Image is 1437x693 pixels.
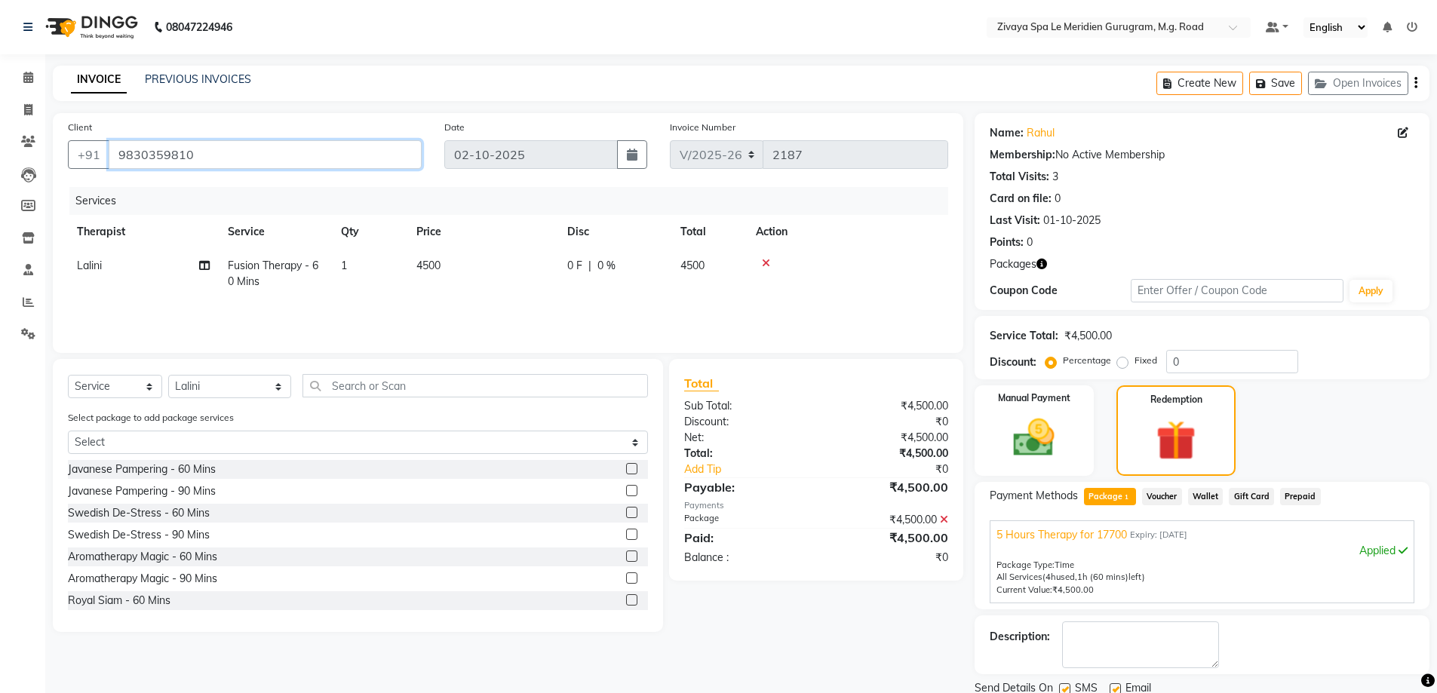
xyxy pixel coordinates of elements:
[1055,560,1074,570] span: Time
[68,461,216,477] div: Javanese Pampering - 60 Mins
[1122,493,1131,502] span: 1
[69,187,960,215] div: Services
[996,584,1052,595] span: Current Value:
[1249,72,1302,95] button: Save
[998,391,1070,405] label: Manual Payment
[990,147,1414,163] div: No Active Membership
[1280,488,1321,505] span: Prepaid
[1144,415,1208,465] img: _gift.svg
[597,258,616,274] span: 0 %
[684,376,719,391] span: Total
[166,6,232,48] b: 08047224946
[145,72,251,86] a: PREVIOUS INVOICES
[684,499,947,512] div: Payments
[77,259,102,272] span: Lalini
[1064,328,1112,344] div: ₹4,500.00
[71,66,127,94] a: INVOICE
[996,527,1127,543] span: 5 Hours Therapy for 17700
[68,505,210,521] div: Swedish De-Stress - 60 Mins
[1130,529,1187,541] span: Expiry: [DATE]
[990,147,1055,163] div: Membership:
[68,140,110,169] button: +91
[1063,354,1111,367] label: Percentage
[673,430,816,446] div: Net:
[990,235,1024,250] div: Points:
[996,560,1055,570] span: Package Type:
[38,6,142,48] img: logo
[68,411,234,425] label: Select package to add package services
[1052,169,1058,185] div: 3
[1150,393,1202,406] label: Redemption
[1131,279,1343,302] input: Enter Offer / Coupon Code
[68,215,219,249] th: Therapist
[1043,213,1101,228] div: 01-10-2025
[1135,354,1157,367] label: Fixed
[1308,72,1408,95] button: Open Invoices
[670,121,735,134] label: Invoice Number
[673,550,816,566] div: Balance :
[68,121,92,134] label: Client
[1084,488,1136,505] span: Package
[816,512,960,528] div: ₹4,500.00
[68,593,170,609] div: Royal Siam - 60 Mins
[990,328,1058,344] div: Service Total:
[558,215,671,249] th: Disc
[673,461,840,477] a: Add Tip
[990,488,1078,504] span: Payment Methods
[567,258,582,274] span: 0 F
[990,256,1036,272] span: Packages
[990,354,1036,370] div: Discount:
[816,446,960,461] div: ₹4,500.00
[341,259,347,272] span: 1
[228,259,318,288] span: Fusion Therapy - 60 Mins
[673,398,816,414] div: Sub Total:
[990,125,1024,141] div: Name:
[1142,488,1182,505] span: Voucher
[680,259,705,272] span: 4500
[407,215,558,249] th: Price
[816,550,960,566] div: ₹0
[1042,572,1145,582] span: used, left)
[1349,280,1392,302] button: Apply
[816,529,960,547] div: ₹4,500.00
[109,140,422,169] input: Search by Name/Mobile/Email/Code
[1042,572,1056,582] span: (4h
[673,446,816,461] div: Total:
[1000,414,1067,461] img: _cash.svg
[996,543,1408,559] div: Applied
[673,414,816,430] div: Discount:
[996,572,1042,582] span: All Services
[68,483,216,499] div: Javanese Pampering - 90 Mins
[1027,125,1055,141] a: Rahul
[990,191,1052,207] div: Card on file:
[673,529,816,547] div: Paid:
[816,398,960,414] div: ₹4,500.00
[416,259,441,272] span: 4500
[1188,488,1224,505] span: Wallet
[68,571,217,587] div: Aromatherapy Magic - 90 Mins
[1052,584,1094,595] span: ₹4,500.00
[990,213,1040,228] div: Last Visit:
[332,215,407,249] th: Qty
[673,478,816,496] div: Payable:
[1055,191,1061,207] div: 0
[816,414,960,430] div: ₹0
[747,215,948,249] th: Action
[1156,72,1243,95] button: Create New
[68,527,210,543] div: Swedish De-Stress - 90 Mins
[840,461,960,477] div: ₹0
[816,478,960,496] div: ₹4,500.00
[990,169,1049,185] div: Total Visits:
[1229,488,1274,505] span: Gift Card
[68,549,217,565] div: Aromatherapy Magic - 60 Mins
[302,374,649,397] input: Search or Scan
[673,512,816,528] div: Package
[1027,235,1033,250] div: 0
[990,629,1050,645] div: Description:
[219,215,332,249] th: Service
[671,215,747,249] th: Total
[444,121,465,134] label: Date
[816,430,960,446] div: ₹4,500.00
[588,258,591,274] span: |
[1077,572,1128,582] span: 1h (60 mins)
